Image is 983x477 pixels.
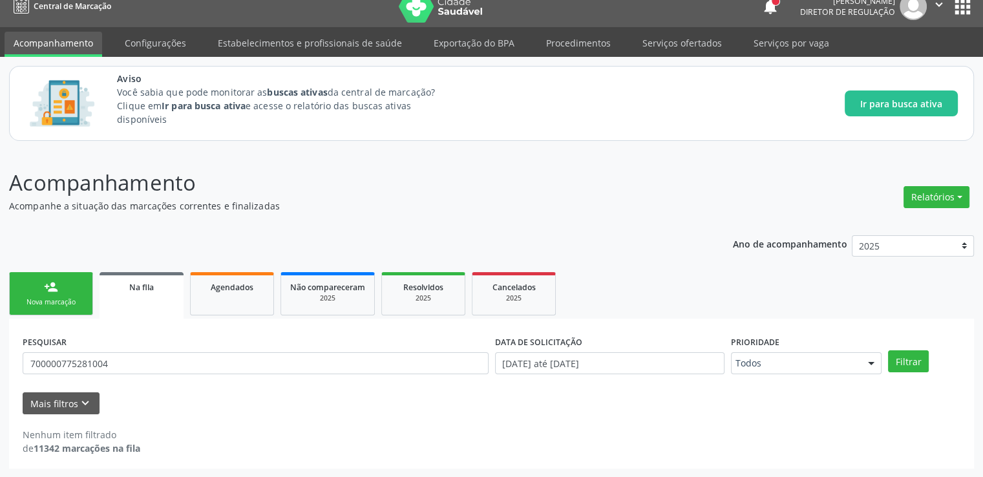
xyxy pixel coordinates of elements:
p: Acompanhamento [9,167,684,199]
span: Central de Marcação [34,1,111,12]
button: Mais filtroskeyboard_arrow_down [23,392,100,415]
a: Serviços por vaga [745,32,838,54]
div: Nova marcação [19,297,83,307]
span: Aviso [117,72,459,85]
button: Ir para busca ativa [845,90,958,116]
strong: buscas ativas [267,86,327,98]
div: 2025 [481,293,546,303]
div: de [23,441,140,455]
a: Procedimentos [537,32,620,54]
a: Estabelecimentos e profissionais de saúde [209,32,411,54]
span: Diretor de regulação [800,6,895,17]
input: Selecione um intervalo [495,352,724,374]
label: Prioridade [731,332,779,352]
span: Resolvidos [403,282,443,293]
div: person_add [44,280,58,294]
a: Serviços ofertados [633,32,731,54]
button: Filtrar [888,350,929,372]
input: Nome, CNS [23,352,489,374]
i: keyboard_arrow_down [78,396,92,410]
label: DATA DE SOLICITAÇÃO [495,332,582,352]
a: Acompanhamento [5,32,102,57]
span: Todos [735,357,856,370]
p: Ano de acompanhamento [733,235,847,251]
img: Imagem de CalloutCard [25,74,99,132]
button: Relatórios [904,186,969,208]
span: Ir para busca ativa [860,97,942,111]
span: Na fila [129,282,154,293]
p: Você sabia que pode monitorar as da central de marcação? Clique em e acesse o relatório das busca... [117,85,459,126]
a: Exportação do BPA [425,32,523,54]
span: Cancelados [492,282,536,293]
div: 2025 [391,293,456,303]
p: Acompanhe a situação das marcações correntes e finalizadas [9,199,684,213]
div: Nenhum item filtrado [23,428,140,441]
div: 2025 [290,293,365,303]
strong: 11342 marcações na fila [34,442,140,454]
label: PESQUISAR [23,332,67,352]
span: Não compareceram [290,282,365,293]
span: Agendados [211,282,253,293]
a: Configurações [116,32,195,54]
strong: Ir para busca ativa [162,100,246,112]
